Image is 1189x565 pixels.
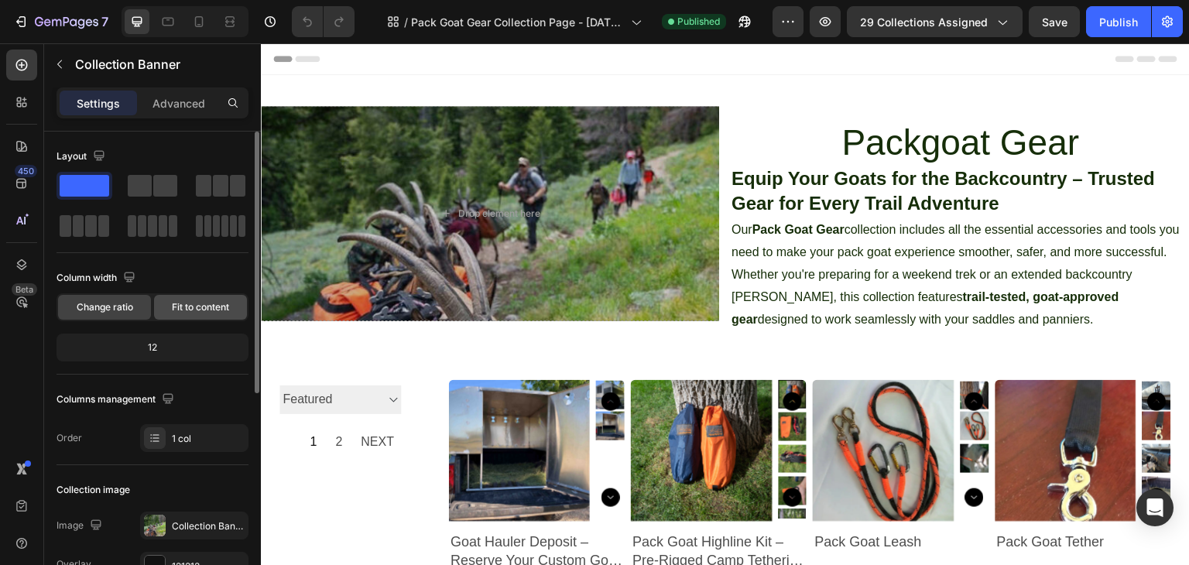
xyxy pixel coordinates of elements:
h2: Pack Goat Tether [735,488,910,509]
button: Carousel Back Arrow [887,349,906,368]
button: 29 collections assigned [847,6,1023,37]
button: Carousel Back Arrow [523,349,541,368]
div: Open Intercom Messenger [1136,489,1174,526]
button: Carousel Back Arrow [341,349,359,368]
strong: trail-tested, goat-approved gear [471,247,858,282]
button: Save [1029,6,1080,37]
span: Save [1042,15,1067,29]
span: 2 [74,388,81,410]
a: Goat Hauler Deposit – Reserve Your Custom Goat Hauler Today [188,337,330,478]
span: NEXT [100,388,133,410]
span: Published [677,15,720,29]
div: Image [57,515,105,536]
a: Pack Goat Tether [735,337,876,478]
div: 1 col [172,432,245,446]
p: 7 [101,12,108,31]
div: Beta [12,283,37,296]
h2: Pack Goat Leash [552,488,728,509]
h2: Pack Goat Highline Kit – Pre-Rigged Camp Tethering System (3-Goat or 6-Goat Option) [370,488,546,528]
h2: Goat Hauler Deposit – Reserve Your Custom Goat Hauler [DATE] [188,488,364,528]
div: Collection image [57,483,130,497]
span: / [404,14,408,30]
div: Undo/Redo [292,6,355,37]
button: 7 [6,6,115,37]
button: Carousel Back Arrow [704,349,723,368]
span: 1 [49,388,56,410]
span: Change ratio [77,300,133,314]
p: Our collection includes all the essential accessories and tools you need to make your pack goat e... [471,180,919,282]
div: 450 [15,165,37,177]
div: Publish [1099,14,1138,30]
div: Column width [57,268,139,289]
button: Carousel Next Arrow [523,445,541,464]
button: Carousel Next Arrow [704,445,723,464]
a: Pack Goat Leash [552,337,694,478]
h2: Packgoat Gear [471,75,929,125]
button: Carousel Next Arrow [341,445,359,464]
div: Columns management [57,389,177,410]
span: 29 collections assigned [860,14,988,30]
strong: Pack Goat Gear [492,180,584,193]
strong: Equip Your Goats for the Backcountry – Trusted Gear for Every Trail Adventure [471,125,894,170]
button: Carousel Next Arrow [887,445,906,464]
iframe: Design area [261,43,1189,565]
div: 12 [60,337,245,358]
p: Advanced [152,95,205,111]
div: Collection Banner [172,519,245,533]
a: Pack Goat Highline Kit – Pre-Rigged Camp Tethering System (3-Goat or 6-Goat Option) [370,337,512,478]
div: Layout [57,146,108,167]
button: Publish [1086,6,1151,37]
p: Settings [77,95,120,111]
div: Order [57,431,82,445]
span: Pack Goat Gear Collection Page - [DATE] 15:38:13 [411,14,625,30]
span: Fit to content [172,300,229,314]
p: Collection Banner [75,55,242,74]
